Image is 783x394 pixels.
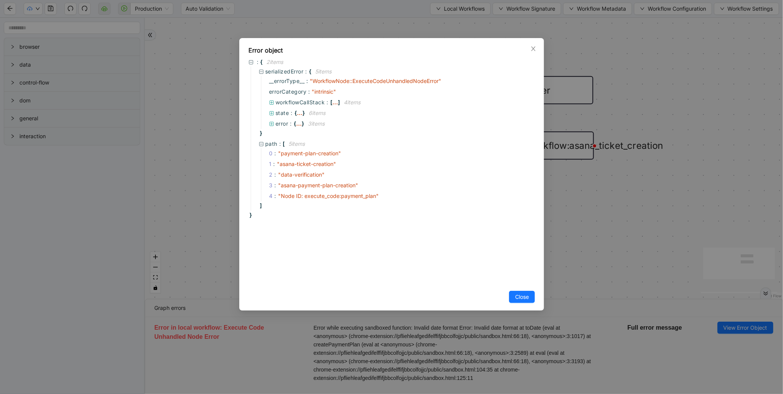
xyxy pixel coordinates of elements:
span: path [265,140,277,147]
div: ... [332,100,338,104]
span: : [327,98,328,107]
span: [ [330,98,332,107]
div: : [273,160,275,168]
span: : [308,88,310,96]
span: 0 [269,149,278,158]
div: ... [297,111,303,115]
span: 3 item s [308,120,325,127]
span: : [257,58,259,66]
span: errorCategory [269,88,307,96]
span: 1 [269,160,277,168]
span: " Node ID: execute_code:payment_plan " [278,193,379,199]
span: ] [338,98,340,107]
span: Close [515,293,529,301]
span: { [295,109,297,117]
div: : [274,181,276,190]
span: [ [283,140,285,148]
span: " WorkflowNode::ExecuteCodeUnhandledNodeError " [310,78,441,84]
span: __errorType__ [269,77,305,85]
button: Close [529,45,538,53]
span: } [248,211,252,219]
span: : [290,120,292,128]
span: " data-verification " [278,171,325,178]
span: : [291,109,293,117]
span: { [260,58,263,66]
span: 4 item s [344,99,360,105]
span: 5 item s [288,140,305,147]
span: 3 [269,181,278,190]
span: } [303,109,305,117]
span: " asana-payment-plan-creation " [278,182,358,188]
span: { [309,67,311,76]
span: workflowCallStack [275,99,325,105]
span: 5 item s [315,68,331,75]
div: : [274,149,276,158]
span: 2 [269,171,278,179]
span: : [305,67,307,76]
span: ] [259,201,262,210]
span: { [294,120,296,128]
span: " intrinsic " [312,88,336,95]
div: ... [296,121,302,125]
span: close [530,46,536,52]
span: 4 [269,192,278,200]
button: Close [509,291,535,303]
span: : [306,77,308,85]
span: 2 item s [266,59,283,65]
span: 6 item s [309,110,325,116]
div: Error object [248,46,535,55]
span: error [275,120,288,127]
div: : [274,192,276,200]
span: state [275,110,289,116]
span: " asana-ticket-creation " [277,161,336,167]
span: } [259,129,262,137]
span: " payment-plan-creation " [278,150,341,156]
span: serializedError [265,68,304,75]
span: : [279,140,281,148]
div: : [274,171,276,179]
span: } [302,120,304,128]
